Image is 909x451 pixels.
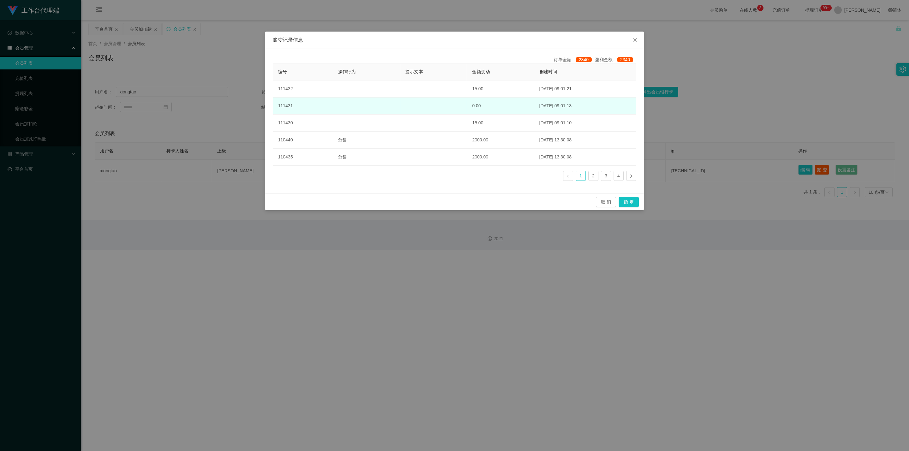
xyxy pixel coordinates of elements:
[333,132,400,149] td: 分售
[554,56,595,63] div: 订单金额:
[472,69,490,74] span: 金额变动
[534,132,636,149] td: [DATE] 13:30:08
[601,171,611,181] li: 3
[629,174,633,178] i: 图标: right
[589,171,598,181] a: 2
[576,171,585,181] a: 1
[273,115,333,132] td: 111430
[467,98,534,115] td: 0.00
[273,132,333,149] td: 110440
[273,98,333,115] td: 111431
[617,57,633,62] span: 2340
[467,80,534,98] td: 15.00
[273,80,333,98] td: 111432
[619,197,639,207] button: 确 定
[614,171,624,181] li: 4
[273,149,333,166] td: 110435
[405,69,423,74] span: 提示文本
[467,115,534,132] td: 15.00
[614,171,623,181] a: 4
[626,171,636,181] li: 下一页
[534,115,636,132] td: [DATE] 09:01:10
[539,69,557,74] span: 创建时间
[563,171,573,181] li: 上一页
[467,149,534,166] td: 2000.00
[576,171,586,181] li: 1
[534,80,636,98] td: [DATE] 09:01:21
[588,171,598,181] li: 2
[534,149,636,166] td: [DATE] 13:30:08
[595,56,636,63] div: 盈利金额:
[467,132,534,149] td: 2000.00
[338,69,356,74] span: 操作行为
[534,98,636,115] td: [DATE] 09:01:13
[278,69,287,74] span: 编号
[633,38,638,43] i: 图标: close
[566,174,570,178] i: 图标: left
[576,57,592,62] span: 2340
[333,149,400,166] td: 分售
[596,197,616,207] button: 取 消
[601,171,611,181] a: 3
[626,32,644,49] button: Close
[273,37,636,44] div: 账变记录信息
